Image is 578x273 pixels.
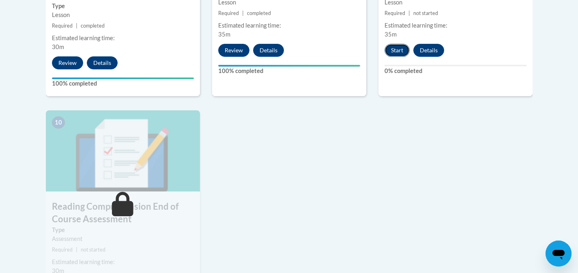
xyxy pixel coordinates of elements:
div: Assessment [52,234,194,243]
span: Required [52,247,73,253]
button: Review [218,44,249,57]
iframe: Button to launch messaging window [546,241,572,267]
label: Type [52,226,194,234]
span: not started [413,10,438,16]
span: | [76,247,77,253]
span: Required [385,10,405,16]
label: 100% completed [218,67,360,75]
button: Start [385,44,410,57]
span: Required [218,10,239,16]
button: Details [413,44,444,57]
span: 35m [218,31,230,38]
div: Estimated learning time: [52,34,194,43]
label: Type [52,2,194,11]
div: Estimated learning time: [218,21,360,30]
div: Lesson [52,11,194,19]
span: | [76,23,77,29]
span: 30m [52,43,64,50]
label: 0% completed [385,67,526,75]
span: Required [52,23,73,29]
span: 10 [52,116,65,129]
div: Estimated learning time: [52,258,194,267]
span: not started [81,247,105,253]
div: Estimated learning time: [385,21,526,30]
label: 100% completed [52,79,194,88]
span: completed [247,10,271,16]
span: | [408,10,410,16]
div: Your progress [52,77,194,79]
span: 35m [385,31,397,38]
img: Course Image [46,110,200,191]
span: | [242,10,244,16]
button: Details [253,44,284,57]
button: Details [87,56,118,69]
div: Your progress [218,65,360,67]
button: Review [52,56,83,69]
h3: Reading Comprehension End of Course Assessment [46,200,200,226]
span: completed [81,23,105,29]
